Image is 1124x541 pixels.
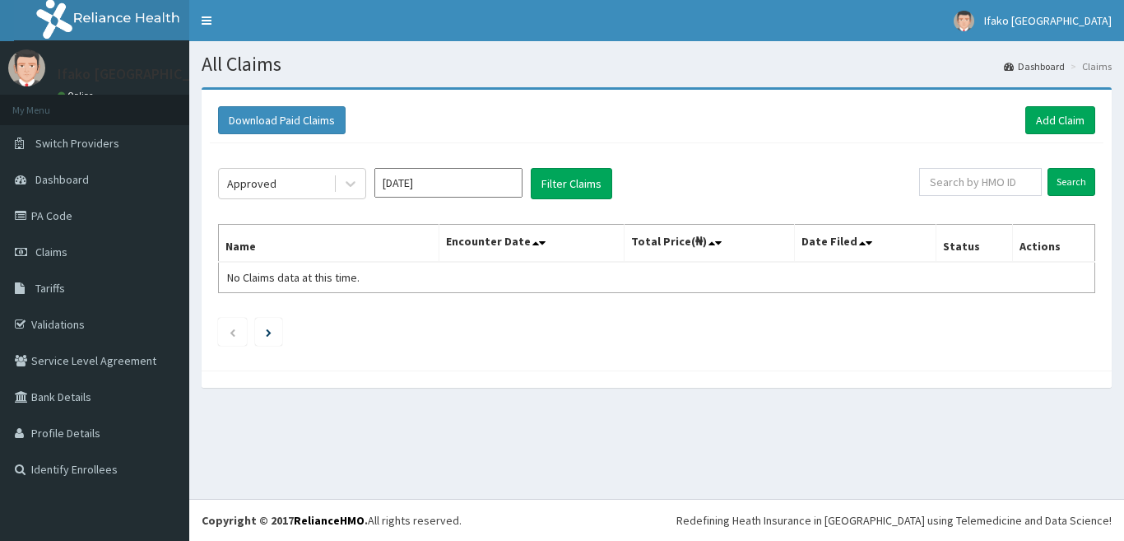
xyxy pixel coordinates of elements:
div: Redefining Heath Insurance in [GEOGRAPHIC_DATA] using Telemedicine and Data Science! [676,512,1112,529]
th: Status [936,225,1013,263]
button: Download Paid Claims [218,106,346,134]
input: Search [1047,168,1095,196]
a: Add Claim [1025,106,1095,134]
span: No Claims data at this time. [227,270,360,285]
th: Name [219,225,439,263]
span: Claims [35,245,67,259]
span: Ifako [GEOGRAPHIC_DATA] [984,13,1112,28]
th: Date Filed [795,225,936,263]
th: Encounter Date [439,225,624,263]
input: Select Month and Year [374,168,523,198]
li: Claims [1066,59,1112,73]
th: Total Price(₦) [624,225,795,263]
img: User Image [954,11,974,31]
span: Switch Providers [35,136,119,151]
button: Filter Claims [531,168,612,199]
footer: All rights reserved. [189,499,1124,541]
span: Dashboard [35,172,89,187]
input: Search by HMO ID [919,168,1042,196]
a: Previous page [229,324,236,339]
th: Actions [1012,225,1094,263]
p: Ifako [GEOGRAPHIC_DATA] [58,67,230,82]
a: RelianceHMO [294,513,365,528]
div: Approved [227,175,276,192]
a: Dashboard [1004,59,1065,73]
strong: Copyright © 2017 . [202,513,368,528]
h1: All Claims [202,54,1112,75]
img: User Image [8,49,45,86]
a: Next page [266,324,272,339]
a: Online [58,90,97,101]
span: Tariffs [35,281,65,296]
